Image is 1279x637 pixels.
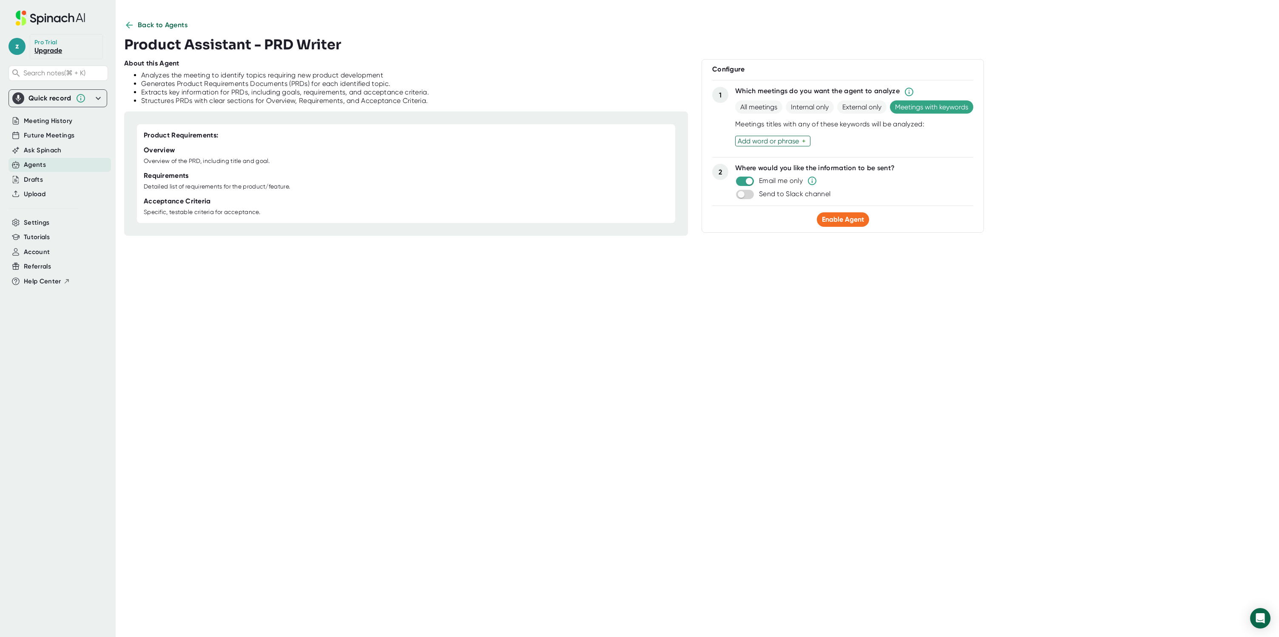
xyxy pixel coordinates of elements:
button: Agents [24,160,46,170]
div: Pro Trial [34,39,59,46]
button: Account [24,247,50,257]
button: Back to Agents [124,20,188,30]
button: Tutorials [24,232,50,242]
span: Help Center [24,277,61,286]
a: Upgrade [34,46,62,54]
button: Referrals [24,262,51,271]
div: Add word or phrase [738,137,802,145]
div: Quick record [12,90,103,107]
span: Back to Agents [138,20,188,30]
button: Enable Agent [817,212,869,227]
div: 2 [712,164,728,180]
div: Quick record [28,94,71,103]
div: Open Intercom Messenger [1250,608,1270,628]
span: Internal only [786,100,834,114]
button: Drafts [24,175,43,185]
div: Extracts key information for PRDs, including goals, requirements, and acceptance criteria. [141,88,429,97]
button: Upload [24,189,45,199]
span: Enable Agent [822,215,864,223]
div: Product Requirements: [144,131,218,140]
div: About this Agent [124,59,179,68]
div: Specific, testable criteria for acceptance. [144,209,260,216]
button: Meeting History [24,116,72,126]
div: + [802,137,808,145]
div: Email me only [759,177,803,185]
span: z [9,38,26,55]
div: Which meetings do you want the agent to analyze [735,87,900,97]
div: Overview [144,146,175,154]
div: Where would you like the information to be sent? [735,164,973,172]
button: Settings [24,218,50,228]
div: Acceptance Criteria [144,197,211,206]
div: Meetings titles with any of these keywords will be analyzed: [735,120,973,129]
span: External only [837,100,887,114]
div: Requirements [144,171,189,180]
div: Overview of the PRD, including title and goal. [144,157,270,165]
div: Structures PRDs with clear sections for Overview, Requirements, and Acceptance Criteria. [141,97,429,105]
div: Configure [712,65,973,74]
span: Search notes (⌘ + K) [23,69,85,77]
button: Help Center [24,277,70,286]
div: Analyzes the meeting to identify topics requiring new product development [141,71,429,80]
div: Send to Slack channel [759,190,830,198]
div: Detailed list of requirements for the product/feature. [144,183,290,191]
span: Meetings with keywords [890,100,973,114]
button: Ask Spinach [24,146,62,155]
span: All meetings [735,100,782,114]
button: Future Meetings [24,131,74,140]
div: Generates Product Requirements Documents (PRDs) for each identified topic. [141,80,429,88]
h3: Product Assistant - PRD Writer [124,37,341,53]
div: 1 [712,87,728,103]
